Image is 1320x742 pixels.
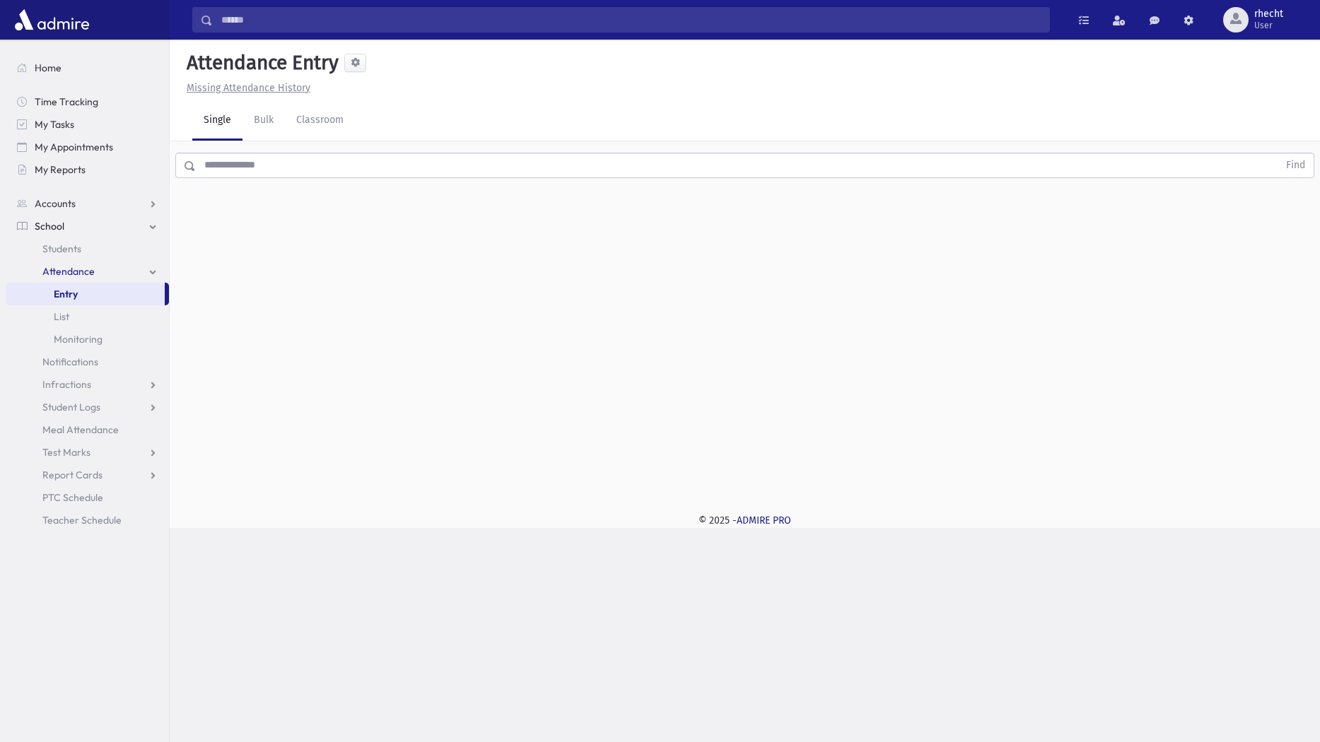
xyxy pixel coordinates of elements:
[181,51,339,75] h5: Attendance Entry
[737,514,791,526] a: ADMIRE PRO
[42,514,122,526] span: Teacher Schedule
[6,396,169,418] a: Student Logs
[6,215,169,237] a: School
[6,486,169,509] a: PTC Schedule
[6,158,169,181] a: My Reports
[1254,8,1283,20] span: rhecht
[42,446,90,459] span: Test Marks
[6,305,169,328] a: List
[42,242,81,255] span: Students
[6,418,169,441] a: Meal Attendance
[42,378,91,391] span: Infractions
[285,101,355,141] a: Classroom
[35,163,86,176] span: My Reports
[35,118,74,131] span: My Tasks
[54,310,69,323] span: List
[192,513,1297,528] div: © 2025 -
[35,197,76,210] span: Accounts
[187,82,310,94] u: Missing Attendance History
[6,441,169,464] a: Test Marks
[35,141,113,153] span: My Appointments
[35,220,64,232] span: School
[6,328,169,351] a: Monitoring
[42,355,98,368] span: Notifications
[6,113,169,136] a: My Tasks
[6,351,169,373] a: Notifications
[6,509,169,531] a: Teacher Schedule
[1254,20,1283,31] span: User
[1278,153,1314,177] button: Find
[42,401,100,413] span: Student Logs
[54,288,78,300] span: Entry
[6,90,169,113] a: Time Tracking
[243,101,285,141] a: Bulk
[6,283,165,305] a: Entry
[42,491,103,504] span: PTC Schedule
[11,6,93,34] img: AdmirePro
[192,101,243,141] a: Single
[6,136,169,158] a: My Appointments
[213,7,1049,33] input: Search
[6,464,169,486] a: Report Cards
[6,260,169,283] a: Attendance
[6,237,169,260] a: Students
[6,192,169,215] a: Accounts
[6,373,169,396] a: Infractions
[42,469,103,481] span: Report Cards
[181,82,310,94] a: Missing Attendance History
[54,333,103,346] span: Monitoring
[42,423,119,436] span: Meal Attendance
[6,57,169,79] a: Home
[35,61,62,74] span: Home
[35,95,98,108] span: Time Tracking
[42,265,95,278] span: Attendance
